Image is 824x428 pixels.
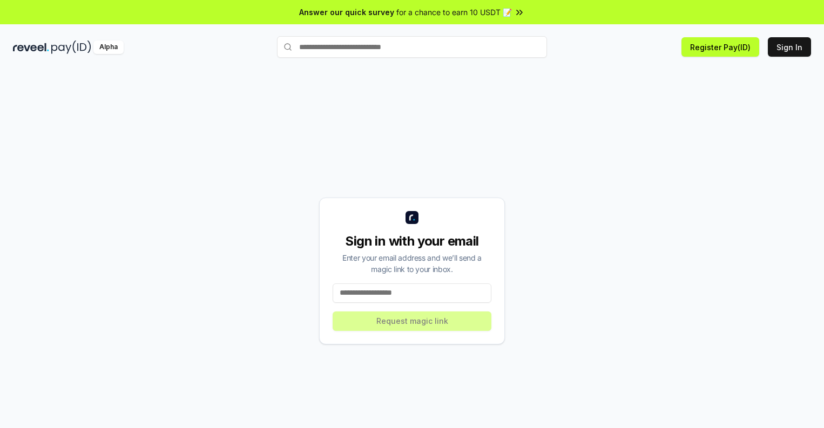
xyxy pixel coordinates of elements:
img: reveel_dark [13,40,49,54]
img: pay_id [51,40,91,54]
div: Sign in with your email [333,233,491,250]
div: Enter your email address and we’ll send a magic link to your inbox. [333,252,491,275]
button: Sign In [768,37,811,57]
button: Register Pay(ID) [681,37,759,57]
div: Alpha [93,40,124,54]
span: for a chance to earn 10 USDT 📝 [396,6,512,18]
span: Answer our quick survey [299,6,394,18]
img: logo_small [406,211,418,224]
